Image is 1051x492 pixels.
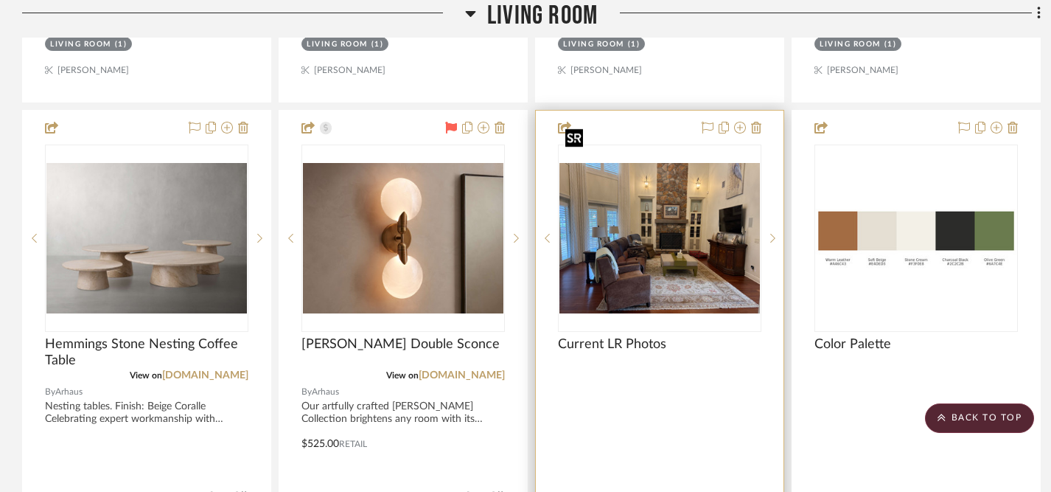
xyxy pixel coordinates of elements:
span: [PERSON_NAME] Double Sconce [301,336,500,353]
div: 0 [559,145,761,331]
div: (1) [371,39,384,50]
span: By [45,385,55,399]
div: (1) [115,39,128,50]
div: 0 [815,145,1017,331]
img: Lyla Double Sconce [303,163,503,313]
span: Current LR Photos [558,336,666,353]
span: Arhaus [55,385,83,399]
a: [DOMAIN_NAME] [419,370,505,381]
span: View on [386,371,419,380]
div: (1) [884,39,897,50]
div: (1) [628,39,640,50]
span: Hemmings Stone Nesting Coffee Table [45,336,248,369]
span: Color Palette [814,336,891,353]
div: Living Room [563,39,624,50]
scroll-to-top-button: BACK TO TOP [925,403,1034,433]
a: [DOMAIN_NAME] [162,370,248,381]
img: Current LR Photos [559,163,760,313]
div: Living Room [50,39,111,50]
div: 0 [46,145,248,331]
span: View on [130,371,162,380]
img: Hemmings Stone Nesting Coffee Table [46,163,247,313]
img: Color Palette [816,209,1016,268]
div: Living Room [820,39,881,50]
div: Living Room [307,39,368,50]
span: Arhaus [312,385,339,399]
span: By [301,385,312,399]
